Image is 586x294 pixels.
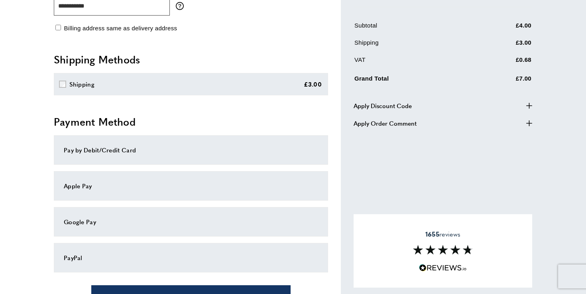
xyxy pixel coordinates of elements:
h2: Shipping Methods [54,52,328,67]
td: VAT [354,55,476,71]
button: More information [176,2,188,10]
td: Grand Total [354,72,476,89]
strong: 1655 [425,229,439,239]
input: Billing address same as delivery address [55,25,61,30]
div: Google Pay [64,217,318,227]
td: Shipping [354,38,476,53]
td: £4.00 [476,21,531,36]
div: Pay by Debit/Credit Card [64,145,318,155]
span: Billing address same as delivery address [64,25,177,32]
div: Apple Pay [64,181,318,191]
div: Shipping [69,79,94,89]
span: Apply Order Comment [354,118,417,128]
td: £3.00 [476,38,531,53]
span: reviews [425,230,460,238]
td: £7.00 [476,72,531,89]
img: Reviews.io 5 stars [419,264,467,272]
td: £0.68 [476,55,531,71]
h2: Payment Method [54,114,328,129]
div: £3.00 [304,79,322,89]
td: Subtotal [354,21,476,36]
img: Reviews section [413,245,473,255]
span: Apply Discount Code [354,101,412,110]
div: PayPal [64,253,318,262]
